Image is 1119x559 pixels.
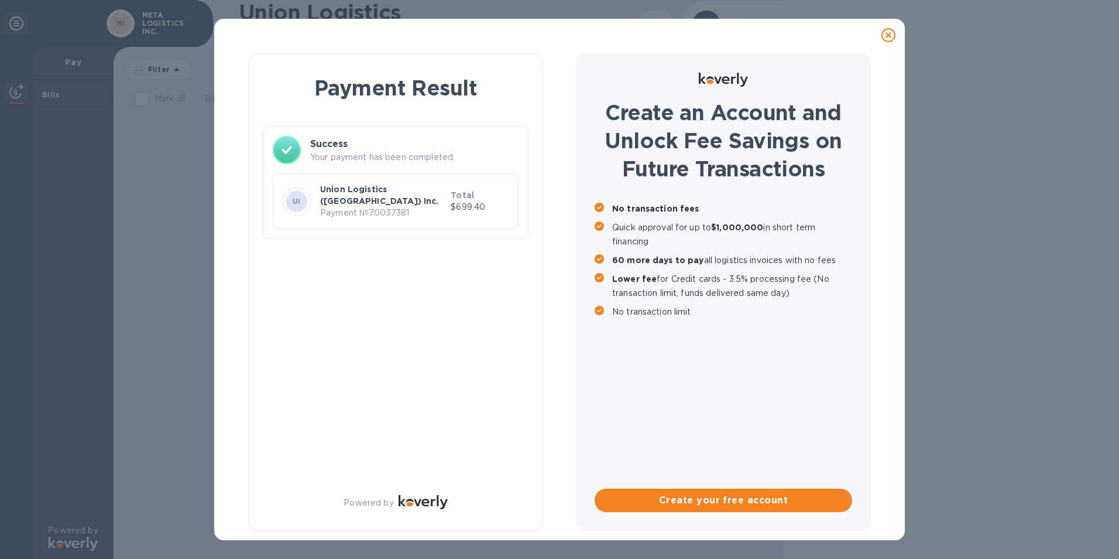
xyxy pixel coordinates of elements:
button: Create your free account [595,489,852,512]
b: UI [293,197,301,206]
span: Create your free account [604,493,843,507]
h1: Create an Account and Unlock Fee Savings on Future Transactions [595,98,852,183]
p: $699.40 [451,201,509,213]
b: No transaction fees [612,204,699,213]
h3: Success [310,137,519,151]
p: Quick approval for up to in short term financing [612,220,852,248]
p: all logistics invoices with no fees [612,253,852,267]
b: $1,000,000 [711,223,763,232]
b: 60 more days to pay [612,255,704,265]
p: Payment № 70037381 [320,207,446,219]
p: Your payment has been completed. [310,151,519,163]
b: Lower fee [612,274,657,284]
p: for Credit cards - 3.5% processing fee (No transaction limit, funds delivered same day) [612,272,852,300]
img: Logo [399,495,448,509]
p: Powered by [344,497,393,509]
p: No transaction limit [612,305,852,319]
p: Union Logistics ([GEOGRAPHIC_DATA]) Inc. [320,183,446,207]
img: Logo [699,73,748,87]
h1: Payment Result [267,73,524,103]
b: Total [451,190,474,200]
